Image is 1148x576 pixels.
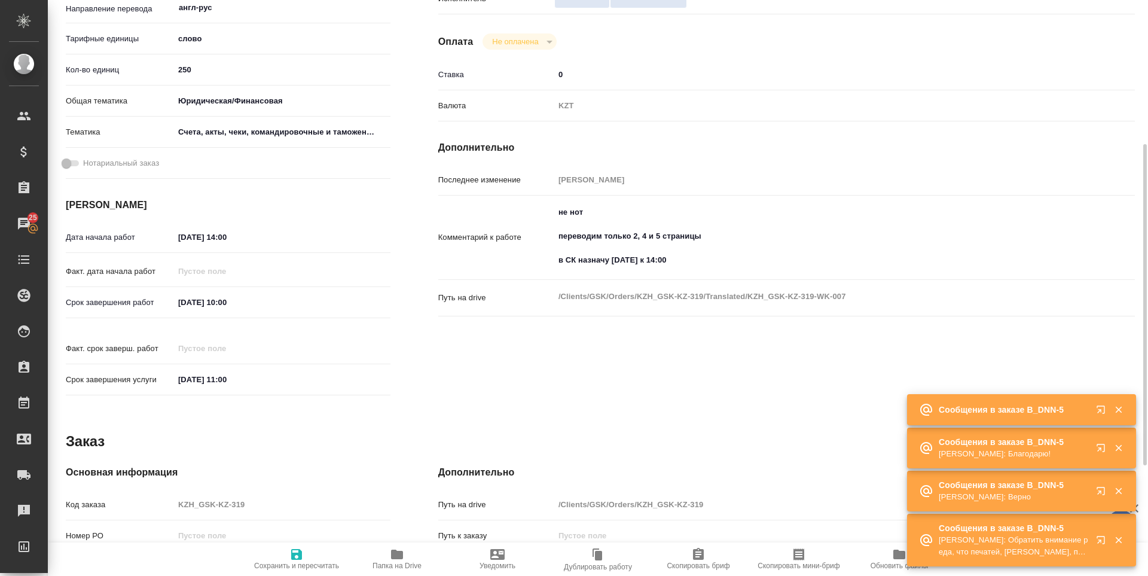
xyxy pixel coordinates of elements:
h4: Оплата [438,35,474,49]
button: Закрыть [1106,486,1131,496]
div: Не оплачена [483,33,556,50]
span: Дублировать работу [564,563,632,571]
button: Открыть в новой вкладке [1089,398,1118,426]
p: Ставка [438,69,554,81]
input: ✎ Введи что-нибудь [174,371,279,388]
p: Сообщения в заказе B_DNN-5 [939,404,1088,416]
input: ✎ Введи что-нибудь [174,61,390,78]
div: KZT [554,96,1077,116]
input: ✎ Введи что-нибудь [174,294,279,311]
span: Нотариальный заказ [83,157,159,169]
h4: [PERSON_NAME] [66,198,390,212]
p: [PERSON_NAME]: Благодарю! [939,448,1088,460]
input: ✎ Введи что-нибудь [554,66,1077,83]
span: Скопировать бриф [667,562,729,570]
input: ✎ Введи что-нибудь [174,228,279,246]
input: Пустое поле [174,340,279,357]
button: Скопировать бриф [648,543,749,576]
input: Пустое поле [174,527,390,544]
span: Уведомить [480,562,515,570]
button: Скопировать мини-бриф [749,543,849,576]
button: Закрыть [1106,404,1131,415]
p: Валюта [438,100,554,112]
button: Open [384,7,386,9]
h4: Дополнительно [438,465,1135,480]
a: 25 [3,209,45,239]
p: Тематика [66,126,174,138]
p: Направление перевода [66,3,174,15]
button: Открыть в новой вкладке [1089,479,1118,508]
p: Факт. дата начала работ [66,266,174,278]
p: Срок завершения работ [66,297,174,309]
span: 25 [22,212,44,224]
p: [PERSON_NAME]: Верно [939,491,1088,503]
p: Тарифные единицы [66,33,174,45]
p: Общая тематика [66,95,174,107]
button: Обновить файлы [849,543,949,576]
textarea: /Clients/GSK/Orders/KZH_GSK-KZ-319/Translated/KZH_GSK-KZ-319-WK-007 [554,287,1077,307]
input: Пустое поле [174,263,279,280]
span: Папка на Drive [373,562,422,570]
h4: Дополнительно [438,141,1135,155]
p: Путь на drive [438,499,554,511]
p: Комментарий к работе [438,231,554,243]
p: Сообщения в заказе B_DNN-5 [939,436,1088,448]
button: Не оплачена [488,36,542,47]
span: Сохранить и пересчитать [254,562,339,570]
p: Путь на drive [438,292,554,304]
button: Дублировать работу [548,543,648,576]
textarea: не нот переводим только 2, 4 и 5 страницы в СК назначу [DATE] к 14:00 [554,202,1077,270]
p: Кол-во единиц [66,64,174,76]
p: Номер РО [66,530,174,542]
input: Пустое поле [174,496,390,513]
button: Открыть в новой вкладке [1089,436,1118,465]
p: Срок завершения услуги [66,374,174,386]
p: Сообщения в заказе B_DNN-5 [939,522,1088,534]
div: Счета, акты, чеки, командировочные и таможенные документы [174,122,390,142]
p: Код заказа [66,499,174,511]
button: Сохранить и пересчитать [246,543,347,576]
p: Дата начала работ [66,231,174,243]
p: Сообщения в заказе B_DNN-5 [939,479,1088,491]
button: Закрыть [1106,443,1131,453]
span: Обновить файлы [871,562,929,570]
p: Последнее изменение [438,174,554,186]
p: Путь к заказу [438,530,554,542]
button: Уведомить [447,543,548,576]
div: Юридическая/Финансовая [174,91,390,111]
span: Скопировать мини-бриф [758,562,839,570]
button: Закрыть [1106,535,1131,545]
h4: Основная информация [66,465,390,480]
div: слово [174,29,390,49]
h2: Заказ [66,432,105,451]
button: Папка на Drive [347,543,447,576]
input: Пустое поле [554,496,1077,513]
p: [PERSON_NAME]: Обратить внимание реда, что печатей, [PERSON_NAME], подписей в переводе нет [939,534,1088,558]
p: Факт. срок заверш. работ [66,343,174,355]
input: Пустое поле [554,527,1077,544]
input: Пустое поле [554,171,1077,188]
button: Открыть в новой вкладке [1089,528,1118,557]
